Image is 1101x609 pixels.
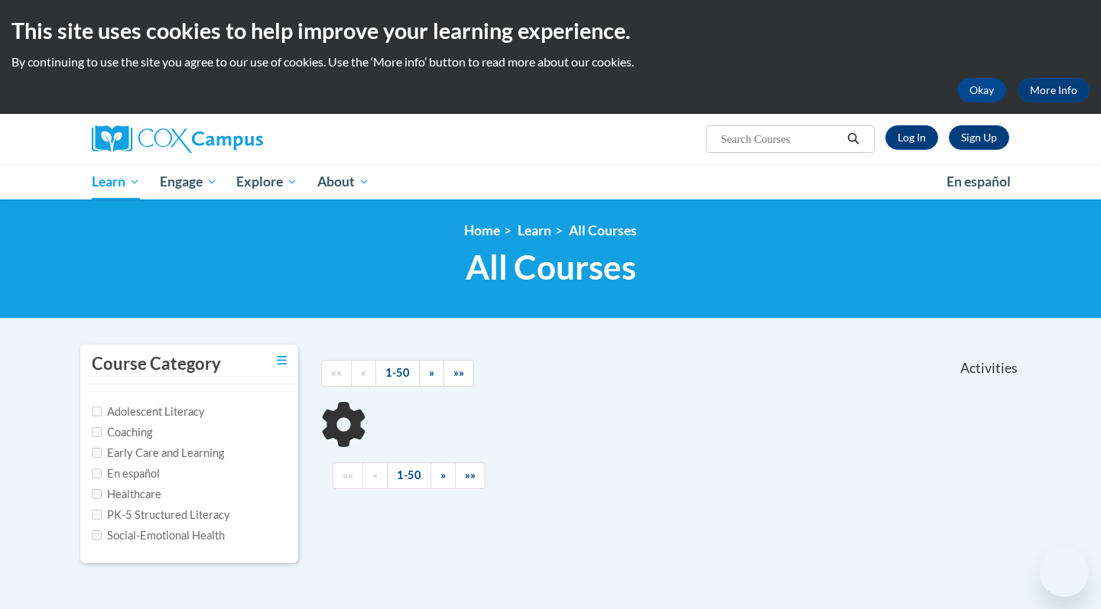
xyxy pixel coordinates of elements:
[842,130,865,148] button: Search
[92,530,102,540] input: Checkbox for Options
[949,125,1009,150] a: Register
[1040,548,1089,597] iframe: Button to launch messaging window
[947,173,1011,190] span: En español
[518,222,551,238] a: Learn
[372,468,378,481] span: «
[465,468,476,481] span: »»
[362,462,388,489] a: Previous
[92,448,102,458] input: Checkbox for Options
[92,352,221,376] h3: Course Category
[92,489,102,499] input: Checkbox for Options
[236,173,297,191] span: Explore
[443,360,474,387] a: End
[321,360,352,387] a: Begining
[92,465,160,482] label: En español
[92,507,230,523] label: PK-5 Structured Literacy
[82,164,150,199] a: Learn
[375,360,420,387] a: 1-50
[719,130,842,148] input: Search Courses
[429,366,434,379] span: »
[937,166,1021,198] a: En español
[92,510,102,520] input: Checkbox for Options
[885,125,938,150] a: Log In
[361,366,366,379] span: «
[1018,78,1090,102] a: More Info
[333,462,363,489] a: Begining
[957,78,1006,102] button: Okay
[92,486,161,503] label: Healthcare
[317,173,369,191] span: About
[960,360,1018,377] span: Activities
[351,360,376,387] a: Previous
[92,427,102,437] input: Checkbox for Options
[430,462,456,489] a: Next
[11,53,1090,70] p: By continuing to use the site you agree to our use of cookies. Use the ‘More info’ button to read...
[277,352,287,369] a: Toggle collapse
[343,468,353,481] span: ««
[69,164,1032,199] div: Main menu
[307,164,379,199] a: About
[92,424,152,441] label: Coaching
[92,173,140,191] span: Learn
[150,164,227,199] a: Engage
[92,468,102,478] input: Checkbox for Options
[387,462,431,489] a: 1-50
[453,366,464,379] span: »»
[466,247,636,287] span: All Courses
[455,462,486,489] a: End
[331,366,342,379] span: ««
[464,222,500,238] a: Home
[92,407,102,416] input: Checkbox for Options
[92,403,205,420] label: Adolescent Literacy
[92,527,225,544] label: Social-Emotional Health
[569,222,637,238] a: All Courses
[92,445,224,462] label: Early Care and Learning
[92,125,382,153] a: Cox Campus
[440,468,446,481] span: »
[11,15,1090,46] h2: This site uses cookies to help improve your learning experience.
[92,125,263,153] img: Cox Campus
[226,164,307,199] a: Explore
[160,173,217,191] span: Engage
[419,360,444,387] a: Next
